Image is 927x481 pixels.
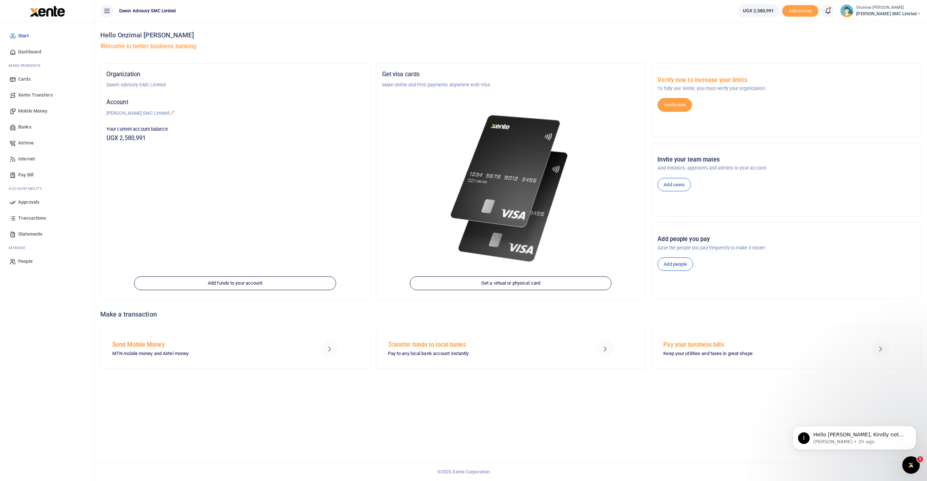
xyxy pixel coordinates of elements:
[657,164,915,172] p: Add initiators, approvers and admins to your account
[6,28,88,44] a: Start
[134,276,336,290] a: Add funds to your account
[657,98,692,112] a: Verify now
[106,110,364,117] p: [PERSON_NAME] SMC Limited
[100,31,921,39] h4: Hello Onzimai [PERSON_NAME]
[12,246,26,250] span: anage
[782,8,818,13] a: Add money
[6,119,88,135] a: Banks
[6,71,88,87] a: Cards
[18,76,31,83] span: Cards
[100,328,370,369] a: Send Mobile Money MTN mobile money and Airtel money
[376,328,646,369] a: Transfer funds to local banks Pay to any local bank account instantly
[112,350,295,358] p: MTN mobile money and Airtel money
[734,4,782,17] li: Wallet ballance
[388,350,571,358] p: Pay to any local bank account instantly
[651,328,921,369] a: Pay your business bills Keep your utilities and taxes in great shape
[18,91,53,99] span: Xente Transfers
[856,5,921,11] small: Onzimai [PERSON_NAME]
[18,123,32,131] span: Banks
[840,4,921,17] a: profile-user Onzimai [PERSON_NAME] [PERSON_NAME] SMC Limited
[18,231,42,238] span: Statements
[112,341,295,348] h5: Send Mobile Money
[106,126,364,133] p: Your current account balance
[388,341,571,348] h5: Transfer funds to local banks
[737,4,779,17] a: UGX 2,580,991
[18,48,41,56] span: Dashboard
[18,32,29,40] span: Start
[782,411,927,461] iframe: Intercom notifications message
[657,236,915,243] h5: Add people you pay
[657,77,915,84] h5: Verify now to increase your limits
[6,103,88,119] a: Mobile Money
[6,151,88,167] a: Internet
[6,242,88,253] li: M
[657,156,915,163] h5: Invite your team mates
[446,106,575,272] img: xente-_physical_cards.png
[782,5,818,17] li: Toup your wallet
[6,87,88,103] a: Xente Transfers
[743,7,774,15] span: UGX 2,580,991
[657,244,915,252] p: Save the people you pay frequently to make it easier
[902,456,920,474] iframe: Intercom live chat
[18,139,34,147] span: Airtime
[106,135,364,142] h5: UGX 2,580,991
[6,60,88,71] li: M
[663,341,846,348] h5: Pay your business bills
[116,8,179,14] span: Dawin Advisory SMC Limited
[657,178,691,192] a: Add users
[30,6,65,17] img: logo-large
[18,199,40,206] span: Approvals
[100,43,921,50] h5: Welcome to better business banking
[657,85,915,92] p: To fully use Xente, you must verify your organization
[382,81,640,89] p: Make online and POS payments anywhere with VISA
[917,456,923,462] span: 1
[106,81,364,89] p: Dawin Advisory SMC Limited
[106,71,364,78] h5: Organization
[663,350,846,358] p: Keep your utilities and taxes in great shape
[6,194,88,210] a: Approvals
[18,171,33,179] span: Pay Bill
[100,310,921,318] h4: Make a transaction
[6,44,88,60] a: Dashboard
[18,107,47,115] span: Mobile Money
[12,64,41,68] span: ake Payments
[840,4,853,17] img: profile-user
[6,253,88,269] a: People
[410,276,611,290] a: Get a virtual or physical card
[6,226,88,242] a: Statements
[18,215,46,222] span: Transactions
[18,155,35,163] span: Internet
[657,257,693,271] a: Add people
[18,258,33,265] span: People
[382,71,640,78] h5: Get visa cards
[106,99,364,106] h5: Account
[782,5,818,17] span: Add money
[6,210,88,226] a: Transactions
[856,11,921,17] span: [PERSON_NAME] SMC Limited
[29,8,65,13] a: logo-small logo-large logo-large
[6,167,88,183] a: Pay Bill
[14,187,42,191] span: countability
[6,135,88,151] a: Airtime
[6,183,88,194] li: Ac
